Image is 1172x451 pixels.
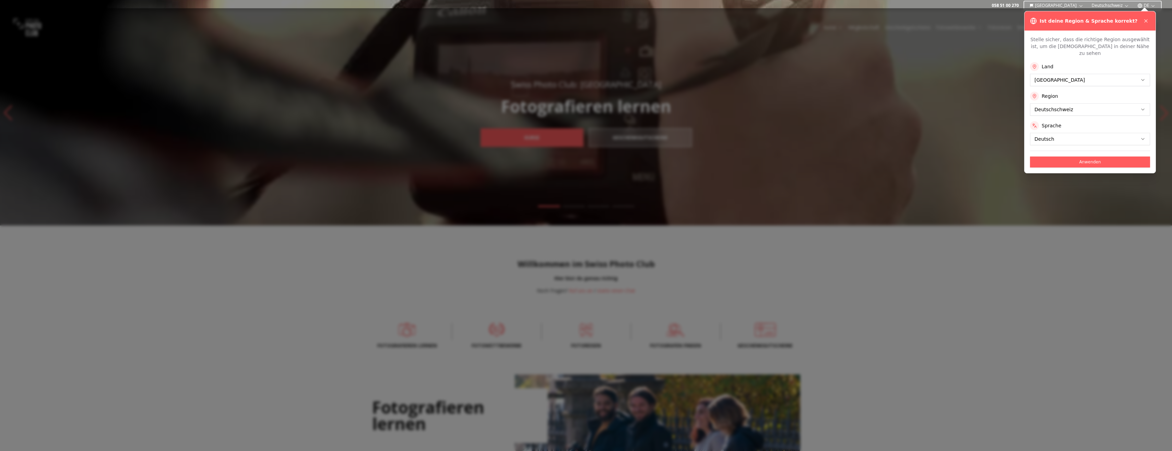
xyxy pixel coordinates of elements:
[1030,36,1150,57] p: Stelle sicher, dass die richtige Region ausgewählt ist, um die [DEMOGRAPHIC_DATA] in deiner Nähe ...
[1040,18,1137,24] h3: Ist deine Region & Sprache korrekt?
[1042,63,1053,70] label: Land
[1089,1,1132,10] button: Deutschschweiz
[1027,1,1086,10] button: [GEOGRAPHIC_DATA]
[992,3,1019,8] a: 058 51 00 270
[1042,122,1061,129] label: Sprache
[1135,1,1158,10] button: DE
[1042,93,1058,100] label: Region
[1030,157,1150,167] button: Anwenden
